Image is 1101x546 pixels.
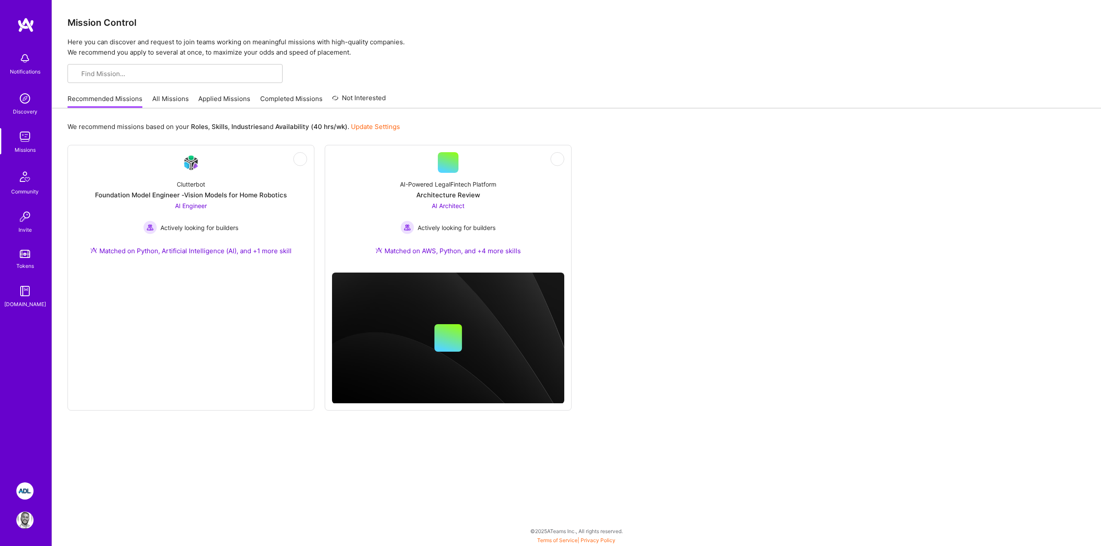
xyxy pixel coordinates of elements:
img: Ateam Purple Icon [90,247,97,254]
b: Availability (40 hrs/wk) [275,123,348,131]
div: Architecture Review [416,190,480,199]
a: Not Interested [332,93,386,108]
i: icon SearchGrey [74,71,81,77]
i: icon EyeClosed [297,156,304,163]
div: Notifications [10,67,40,76]
div: Clutterbot [177,180,205,189]
span: Actively looking for builders [418,223,495,232]
img: discovery [16,90,34,107]
p: We recommend missions based on your , , and . [68,122,400,131]
img: teamwork [16,128,34,145]
img: Community [15,166,35,187]
a: All Missions [152,94,189,108]
p: Here you can discover and request to join teams working on meaningful missions with high-quality ... [68,37,1086,58]
img: cover [332,273,564,404]
a: Terms of Service [537,537,578,543]
img: ADL: Technology Modernization Sprint 1 [16,482,34,500]
input: Find Mission... [81,69,276,78]
a: ADL: Technology Modernization Sprint 1 [14,482,36,500]
div: Foundation Model Engineer -Vision Models for Home Robotics [95,190,287,199]
img: Company Logo [181,153,201,173]
div: Invite [18,225,32,234]
div: Tokens [16,261,34,270]
div: [DOMAIN_NAME] [4,300,46,309]
div: Matched on AWS, Python, and +4 more skills [375,246,521,255]
img: guide book [16,282,34,300]
img: tokens [20,250,30,258]
span: Actively looking for builders [160,223,238,232]
b: Industries [231,123,262,131]
b: Roles [191,123,208,131]
img: User Avatar [16,512,34,529]
img: Actively looking for builders [143,221,157,234]
div: © 2025 ATeams Inc., All rights reserved. [52,520,1101,542]
a: AI-Powered LegalFintech PlatformArchitecture ReviewAI Architect Actively looking for buildersActi... [332,152,564,266]
div: Missions [15,145,36,154]
a: Update Settings [351,123,400,131]
a: Privacy Policy [581,537,615,543]
div: Matched on Python, Artificial Intelligence (AI), and +1 more skill [90,246,292,255]
img: Actively looking for builders [400,221,414,234]
span: AI Architect [432,202,464,209]
a: Applied Missions [198,94,250,108]
a: User Avatar [14,512,36,529]
h3: Mission Control [68,17,1086,28]
a: Company LogoClutterbotFoundation Model Engineer -Vision Models for Home RoboticsAI Engineer Activ... [75,152,307,274]
img: Invite [16,208,34,225]
div: Community [11,187,39,196]
b: Skills [212,123,228,131]
a: Recommended Missions [68,94,142,108]
img: bell [16,50,34,67]
i: icon EyeClosed [554,156,561,163]
span: AI Engineer [175,202,207,209]
span: | [537,537,615,543]
div: AI-Powered LegalFintech Platform [400,180,496,189]
a: Completed Missions [260,94,323,108]
div: Discovery [13,107,37,116]
img: Ateam Purple Icon [375,247,382,254]
img: logo [17,17,34,33]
